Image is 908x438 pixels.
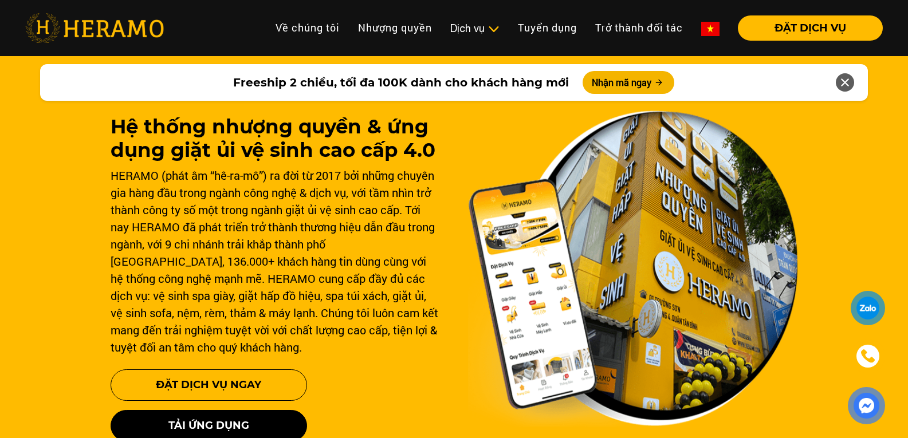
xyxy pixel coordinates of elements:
[488,23,500,35] img: subToggleIcon
[450,21,500,36] div: Dịch vụ
[266,15,349,40] a: Về chúng tôi
[738,15,883,41] button: ĐẶT DỊCH VỤ
[701,22,720,36] img: vn-flag.png
[468,111,798,427] img: banner
[233,74,569,91] span: Freeship 2 chiều, tối đa 100K dành cho khách hàng mới
[111,167,441,356] div: HERAMO (phát âm “hê-ra-mô”) ra đời từ 2017 bởi những chuyên gia hàng đầu trong ngành công nghệ & ...
[25,13,164,43] img: heramo-logo.png
[861,349,875,363] img: phone-icon
[349,15,441,40] a: Nhượng quyền
[586,15,692,40] a: Trở thành đối tác
[111,369,307,401] button: Đặt Dịch Vụ Ngay
[509,15,586,40] a: Tuyển dụng
[852,341,883,372] a: phone-icon
[729,23,883,33] a: ĐẶT DỊCH VỤ
[111,115,441,162] h1: Hệ thống nhượng quyền & ứng dụng giặt ủi vệ sinh cao cấp 4.0
[583,71,674,94] button: Nhận mã ngay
